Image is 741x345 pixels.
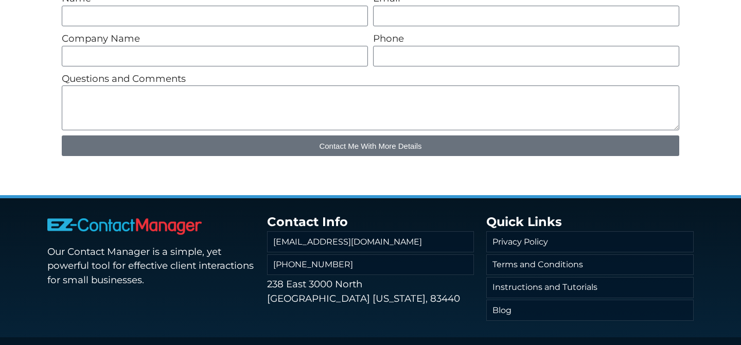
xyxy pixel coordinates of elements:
span: Contact Me With More Details [319,142,421,150]
a: Terms and Conditions [486,254,694,275]
h3: Contact Info [267,215,474,230]
input: Only numbers and phone characters (#, -, *, etc) are accepted. [373,46,679,66]
a: Blog [486,300,694,321]
p: Our Contact Manager is a simple, yet powerful tool for effective client interactions for small bu... [47,245,255,287]
a: [EMAIL_ADDRESS][DOMAIN_NAME] [267,231,474,252]
a: Privacy Policy [486,231,694,252]
label: Company Name [62,31,140,46]
a: Instructions and Tutorials [486,277,694,298]
a: [PHONE_NUMBER] [267,254,474,275]
p: 238 East 3000 North [GEOGRAPHIC_DATA] [US_STATE], 83440 [267,277,474,305]
label: Questions and Comments [62,72,186,86]
h3: Quick Links [486,215,694,230]
button: Contact Me With More Details [62,135,679,156]
img: EZ-ContactManager [47,218,202,235]
label: Phone [373,31,404,46]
